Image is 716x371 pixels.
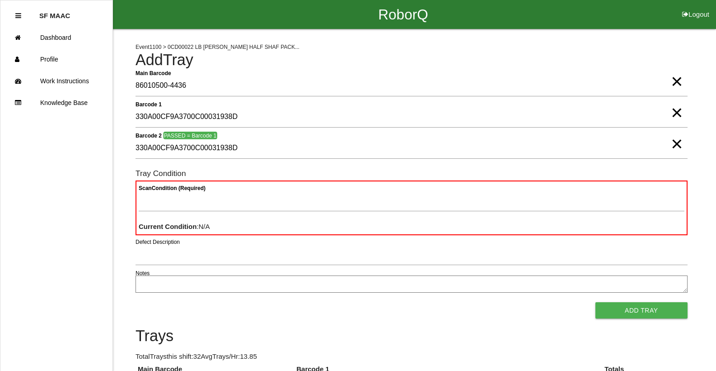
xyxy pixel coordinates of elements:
[136,352,688,362] p: Total Trays this shift: 32 Avg Trays /Hr: 13.85
[139,223,197,230] b: Current Condition
[0,70,112,92] a: Work Instructions
[136,132,162,138] b: Barcode 2
[136,328,688,345] h4: Trays
[136,169,688,178] h6: Tray Condition
[136,70,171,76] b: Main Barcode
[136,52,688,69] h4: Add Tray
[136,76,688,96] input: Required
[0,27,112,48] a: Dashboard
[139,223,210,230] span: : N/A
[139,185,206,191] b: Scan Condition (Required)
[136,101,162,107] b: Barcode 1
[136,44,300,50] span: Event 1100 > 0CD00022 LB [PERSON_NAME] HALF SHAF PACK...
[671,63,683,81] span: Clear Input
[595,302,688,319] button: Add Tray
[136,269,150,277] label: Notes
[0,48,112,70] a: Profile
[39,5,70,19] p: SF MAAC
[671,95,683,113] span: Clear Input
[0,92,112,114] a: Knowledge Base
[15,5,21,27] div: Close
[163,132,217,139] span: PASSED = Barcode 1
[136,238,180,246] label: Defect Description
[671,126,683,144] span: Clear Input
